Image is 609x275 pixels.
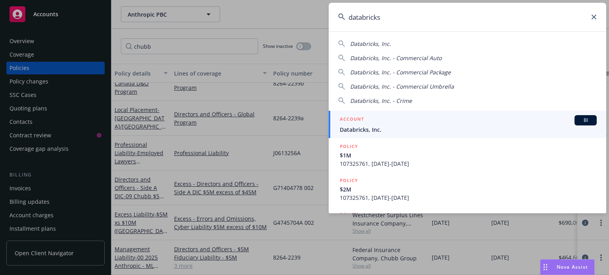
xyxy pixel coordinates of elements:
span: BI [578,117,594,124]
span: Databricks, Inc. [340,125,597,134]
span: $2M [340,185,597,193]
span: Databricks, Inc. [350,40,391,47]
h5: POLICY [340,176,358,184]
span: 107325761, [DATE]-[DATE] [340,159,597,168]
span: Databricks, Inc. - Commercial Auto [350,54,442,62]
span: 107325761, [DATE]-[DATE] [340,193,597,202]
a: POLICY$2M107325761, [DATE]-[DATE] [329,172,606,206]
div: Drag to move [540,260,550,275]
span: $1M [340,151,597,159]
span: Databricks, Inc. - Commercial Package [350,68,451,76]
span: Nova Assist [557,264,588,270]
a: ACCOUNTBIDatabricks, Inc. [329,111,606,138]
h5: POLICY [340,142,358,150]
span: Databricks, Inc. - Crime [350,97,412,104]
a: POLICY$1M107325761, [DATE]-[DATE] [329,138,606,172]
h5: ACCOUNT [340,115,364,125]
input: Search... [329,3,606,31]
a: POLICY [329,206,606,240]
span: Databricks, Inc. - Commercial Umbrella [350,83,454,90]
h5: POLICY [340,211,358,218]
button: Nova Assist [540,259,595,275]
